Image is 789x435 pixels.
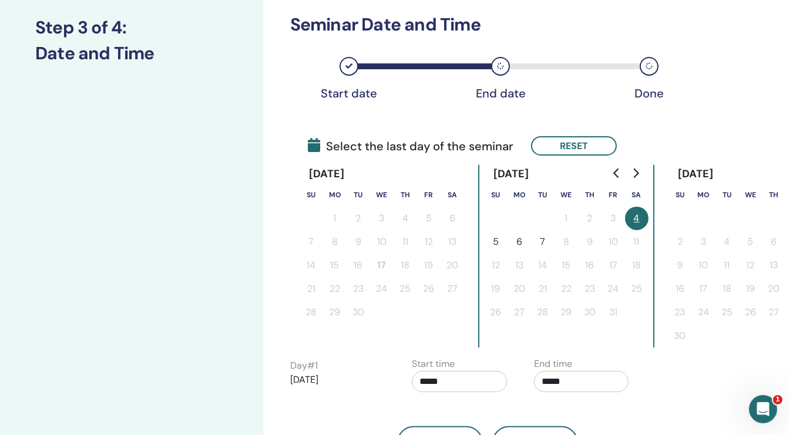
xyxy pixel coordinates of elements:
[625,183,649,207] th: Saturday
[763,254,786,277] button: 13
[484,277,508,301] button: 19
[602,277,625,301] button: 24
[394,230,417,254] button: 11
[669,254,692,277] button: 9
[347,230,370,254] button: 9
[441,254,464,277] button: 20
[323,301,347,324] button: 29
[394,183,417,207] th: Thursday
[35,17,228,38] h3: Step 3 of 4 :
[625,277,649,301] button: 25
[763,277,786,301] button: 20
[320,86,378,100] div: Start date
[347,207,370,230] button: 2
[484,165,539,183] div: [DATE]
[441,183,464,207] th: Saturday
[508,230,531,254] button: 6
[370,183,394,207] th: Wednesday
[531,136,617,156] button: Reset
[749,395,777,423] iframe: Intercom live chat
[669,165,723,183] div: [DATE]
[300,230,323,254] button: 7
[370,230,394,254] button: 10
[555,230,578,254] button: 8
[692,277,716,301] button: 17
[323,207,347,230] button: 1
[308,137,513,155] span: Select the last day of the seminar
[508,277,531,301] button: 20
[763,183,786,207] th: Thursday
[323,277,347,301] button: 22
[692,254,716,277] button: 10
[607,161,626,185] button: Go to previous month
[692,301,716,324] button: 24
[620,86,679,100] div: Done
[300,254,323,277] button: 14
[290,14,686,35] h3: Seminar Date and Time
[531,254,555,277] button: 14
[578,301,602,324] button: 30
[739,277,763,301] button: 19
[347,277,370,301] button: 23
[669,301,692,324] button: 23
[555,301,578,324] button: 29
[669,230,692,254] button: 2
[441,230,464,254] button: 13
[300,183,323,207] th: Sunday
[716,277,739,301] button: 18
[555,183,578,207] th: Wednesday
[578,183,602,207] th: Thursday
[578,230,602,254] button: 9
[531,183,555,207] th: Tuesday
[347,183,370,207] th: Tuesday
[394,277,417,301] button: 25
[578,254,602,277] button: 16
[555,254,578,277] button: 15
[441,277,464,301] button: 27
[626,161,645,185] button: Go to next month
[417,230,441,254] button: 12
[417,277,441,301] button: 26
[300,301,323,324] button: 28
[370,254,394,277] button: 17
[347,301,370,324] button: 30
[602,183,625,207] th: Friday
[417,183,441,207] th: Friday
[602,230,625,254] button: 10
[716,301,739,324] button: 25
[669,183,692,207] th: Sunday
[370,207,394,230] button: 3
[763,301,786,324] button: 27
[716,183,739,207] th: Tuesday
[602,254,625,277] button: 17
[555,277,578,301] button: 22
[484,183,508,207] th: Sunday
[669,277,692,301] button: 16
[300,277,323,301] button: 21
[508,254,531,277] button: 13
[531,301,555,324] button: 28
[531,230,555,254] button: 7
[471,86,530,100] div: End date
[669,324,692,348] button: 30
[508,301,531,324] button: 27
[412,357,455,371] label: Start time
[394,207,417,230] button: 4
[578,277,602,301] button: 23
[300,165,354,183] div: [DATE]
[692,183,716,207] th: Monday
[484,230,508,254] button: 5
[35,43,228,64] h3: Date and Time
[578,207,602,230] button: 2
[692,230,716,254] button: 3
[323,183,347,207] th: Monday
[716,230,739,254] button: 4
[531,277,555,301] button: 21
[534,357,572,371] label: End time
[347,254,370,277] button: 16
[417,207,441,230] button: 5
[602,301,625,324] button: 31
[625,254,649,277] button: 18
[739,301,763,324] button: 26
[417,254,441,277] button: 19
